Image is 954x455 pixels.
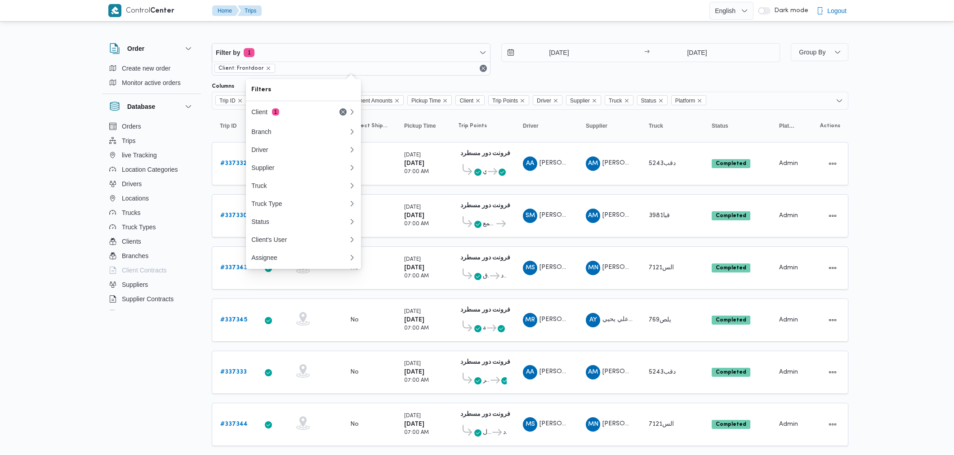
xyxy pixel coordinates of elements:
span: live Tracking [122,150,157,161]
span: دقب5243 [649,369,676,375]
iframe: chat widget [9,419,38,446]
span: سعودي الشروق [483,271,489,281]
span: [PERSON_NAME] [539,160,591,166]
div: Driver [251,146,348,153]
b: [DATE] [404,317,424,323]
span: Client: Frontdoor [214,64,275,73]
span: 1 active filters [244,48,254,57]
span: قسم المعادي [483,166,486,177]
span: AA [526,156,534,171]
span: Supplier [586,122,607,129]
button: Trucks [106,205,197,220]
span: Client [459,96,473,106]
div: Muhammad Nasar Kaml Abas [586,417,600,432]
b: [DATE] [404,161,424,166]
small: 07:00 AM [404,274,429,279]
span: [PERSON_NAME] [539,264,591,270]
span: Branches [122,250,148,261]
button: Remove [338,107,348,117]
b: [DATE] [404,369,424,375]
span: Actions [820,122,840,129]
span: Admin [779,213,798,219]
span: Trip ID [220,122,236,129]
span: Supplier [566,95,601,105]
span: Logout [827,5,847,16]
a: #337330 [220,210,247,221]
label: Columns [212,83,234,90]
span: قسم النزهة [483,323,486,334]
span: Supplier Contracts [122,294,174,304]
span: Trips [122,135,136,146]
span: يلص769 [649,317,671,323]
span: MN [588,417,598,432]
small: [DATE] [404,153,421,158]
b: [DATE] [404,265,424,271]
span: AA [526,365,534,379]
span: Completed [712,211,750,220]
b: # 337345 [220,317,247,323]
b: فرونت دور مسطرد [460,359,510,365]
button: Remove Status from selection in this group [658,98,664,103]
h3: Database [127,101,155,112]
span: Suppliers [122,279,148,290]
b: فرونت دور مسطرد [460,307,510,313]
div: Asamuah Abadallah Saaid Ahmad [523,365,537,379]
button: Truck Types [106,220,197,234]
span: 1 [272,108,279,116]
button: Remove Driver from selection in this group [553,98,558,103]
span: Dark mode [771,7,808,14]
div: No [350,420,359,428]
span: AM [588,209,598,223]
button: Remove Trip ID from selection in this group [237,98,243,103]
span: Trip Points [458,122,487,129]
span: دقب5243 [649,161,676,166]
button: Actions [825,365,840,379]
button: Driver [519,119,573,133]
span: Truck [609,96,622,106]
small: [DATE] [404,414,421,419]
span: علي يحيي [PERSON_NAME] [602,317,682,322]
button: Actions [825,261,840,275]
span: Truck [649,122,663,129]
b: فرونت دور مسطرد [460,203,510,209]
span: Driver [537,96,551,106]
small: 07:00 AM [404,222,429,227]
span: [PERSON_NAME] [539,212,591,218]
button: Clients [106,234,197,249]
input: Press the down key to open a popover containing a calendar. [652,44,742,62]
span: [PERSON_NAME] [602,264,654,270]
button: Filter by1 active filters [212,44,490,62]
img: X8yXhbKr1z7QwAAAABJRU5ErkJggg== [108,4,121,17]
button: Trips [237,5,262,16]
span: Orders [122,121,141,132]
b: # 337332 [220,161,247,166]
span: Supplier [570,96,590,106]
button: Remove Collect Shipment Amounts from selection in this group [394,98,400,103]
button: remove selected entity [266,66,271,71]
button: Suppliers [106,277,197,292]
b: Completed [716,317,746,323]
button: Trips [106,134,197,148]
span: Truck Types [122,222,156,232]
span: [PERSON_NAME] [539,369,591,375]
span: الس7121 [649,421,674,427]
span: Filter by [216,47,240,58]
button: Devices [106,306,197,321]
span: Completed [712,263,750,272]
span: Devices [122,308,144,319]
small: 07:00 AM [404,326,429,331]
span: [PERSON_NAME] [539,317,591,322]
button: Orders [106,119,197,134]
button: Remove Pickup Time from selection in this group [442,98,448,103]
span: [PERSON_NAME] [539,421,591,427]
div: Supplier [251,164,348,171]
button: Remove Client from selection in this group [475,98,481,103]
button: Remove Trip Points from selection in this group [520,98,525,103]
button: Actions [825,209,840,223]
span: Pickup Time [407,95,452,105]
span: Client [455,95,485,105]
b: [DATE] [404,421,424,427]
span: Trip Points [492,96,518,106]
div: Database [102,119,201,314]
div: Branch [251,128,348,135]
